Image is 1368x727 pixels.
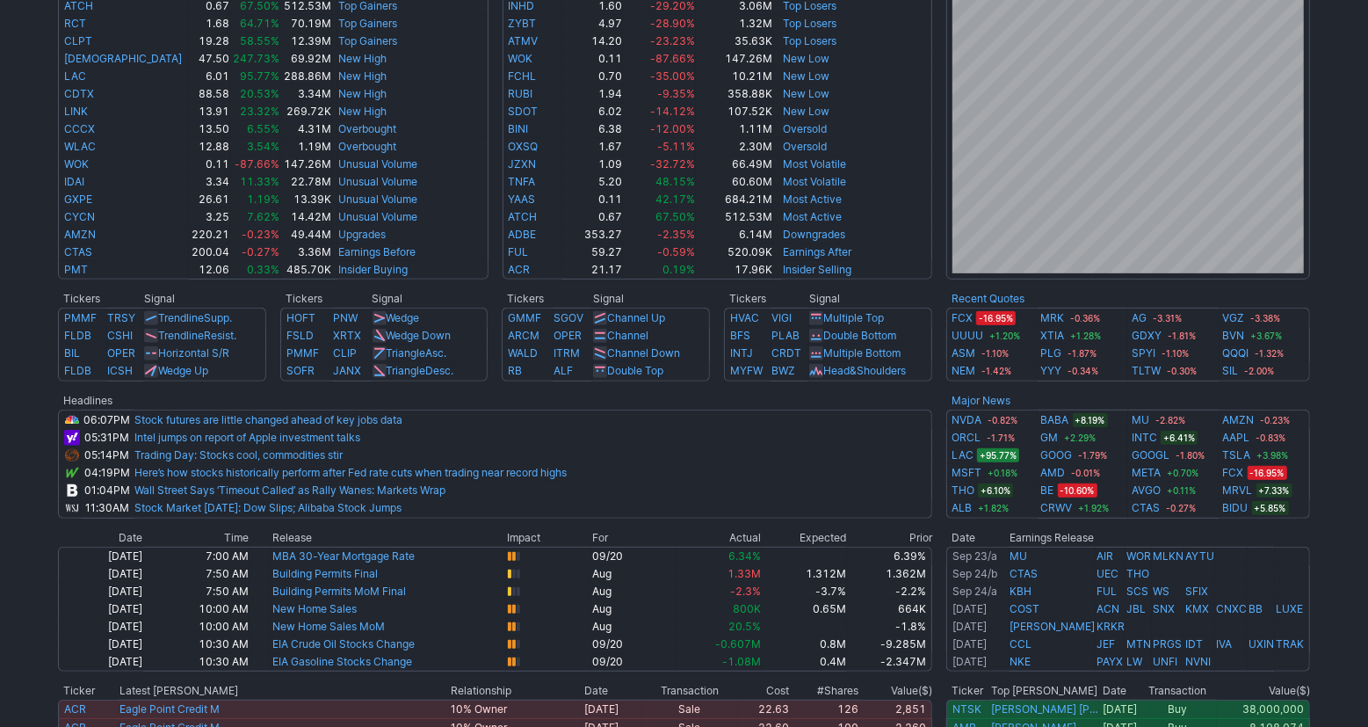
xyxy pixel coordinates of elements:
a: KRKR [1097,620,1125,633]
td: 269.72K [280,103,332,120]
a: AYTU [1185,549,1214,563]
a: UEC [1097,567,1118,580]
a: MLKN [1153,549,1183,563]
a: IDAI [64,175,84,188]
span: 64.71% [240,17,279,30]
a: Insider Buying [338,263,408,276]
td: 0.11 [561,191,624,208]
a: HOFT [286,311,315,324]
a: Major News [952,394,1010,407]
a: ALB [952,499,972,517]
a: CSHI [108,329,134,342]
a: BFS [730,329,750,342]
a: Overbought [338,122,396,135]
span: -87.66% [235,157,279,171]
td: 1.94 [561,85,624,103]
td: 1.19M [280,138,332,156]
span: Trendline [158,329,204,342]
span: -35.00% [650,69,695,83]
a: Most Active [783,210,842,223]
td: 1.09 [561,156,624,173]
a: AAPL [1223,429,1250,447]
a: CCL [1010,637,1031,651]
a: Unusual Volume [338,193,417,206]
td: 35.63K [696,33,773,50]
a: FSLD [286,329,314,342]
td: 684.21M [696,191,773,208]
a: XRTX [333,329,361,342]
a: CCCX [64,122,95,135]
a: PNW [333,311,358,324]
td: 3.25 [189,208,230,226]
a: Multiple Bottom [823,346,901,360]
a: SGOV [554,311,583,324]
span: Asc. [426,346,447,360]
a: Sep 23/a [952,549,997,563]
a: AG [1132,309,1147,327]
a: TNFA [509,175,536,188]
span: -32.72% [650,157,695,171]
td: 19.28 [189,33,230,50]
a: THO [952,482,974,499]
a: JANX [333,364,361,377]
td: 288.86M [280,68,332,85]
a: PLAB [771,329,800,342]
td: 49.44M [280,226,332,244]
a: Unusual Volume [338,157,417,171]
a: Earnings Before [338,245,416,258]
span: -14.12% [650,105,695,118]
span: -28.90% [650,17,695,30]
a: AMZN [64,228,96,241]
a: WOK [64,157,89,171]
a: WOK [509,52,533,65]
td: 69.92M [280,50,332,68]
td: 358.88K [696,85,773,103]
a: Channel [607,329,648,342]
a: Top Losers [783,17,836,30]
a: [PERSON_NAME] [PERSON_NAME] [991,702,1098,716]
a: OXSQ [509,140,539,153]
a: CTAS [1010,567,1038,580]
a: LINK [64,105,88,118]
a: PLG [1041,345,1062,362]
a: Eagle Point Credit M [119,702,220,716]
span: 11.33% [240,175,279,188]
td: 1.32M [696,15,773,33]
span: 7.62% [247,210,279,223]
a: FLDB [64,329,91,342]
a: ALF [554,364,573,377]
a: GMMF [508,311,541,324]
td: 1.67 [561,138,624,156]
a: BWZ [771,364,795,377]
a: Wall Street Says ‘Timeout Called’ as Rally Wanes: Markets Wrap [134,483,445,497]
a: EIA Gasoline Stocks Change [272,655,412,668]
td: 88.58 [189,85,230,103]
a: Trading Day: Stocks cool, commodities stir [134,448,343,462]
td: 147.26M [696,50,773,68]
a: GXPE [64,193,92,206]
a: BINI [509,122,529,135]
a: SPYI [1132,345,1155,362]
a: ITRM [554,346,580,360]
span: Desc. [426,364,454,377]
a: [DATE] [952,637,987,651]
a: UNFI [1153,655,1177,668]
a: FCHL [509,69,537,83]
a: COST [1010,602,1039,615]
a: BVN [1223,327,1245,345]
a: MYFW [730,364,763,377]
a: Unusual Volume [338,210,417,223]
td: 10.21M [696,68,773,85]
a: New Low [783,87,829,100]
a: GOOGL [1132,447,1169,464]
a: PMMF [64,311,97,324]
a: WLAC [64,140,96,153]
a: AMZN [1223,411,1255,429]
a: Wedge [387,311,420,324]
span: Trendline [158,311,204,324]
a: Top Losers [783,34,836,47]
a: YYY [1041,362,1062,380]
a: ICSH [108,364,134,377]
a: AMD [1041,464,1066,482]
